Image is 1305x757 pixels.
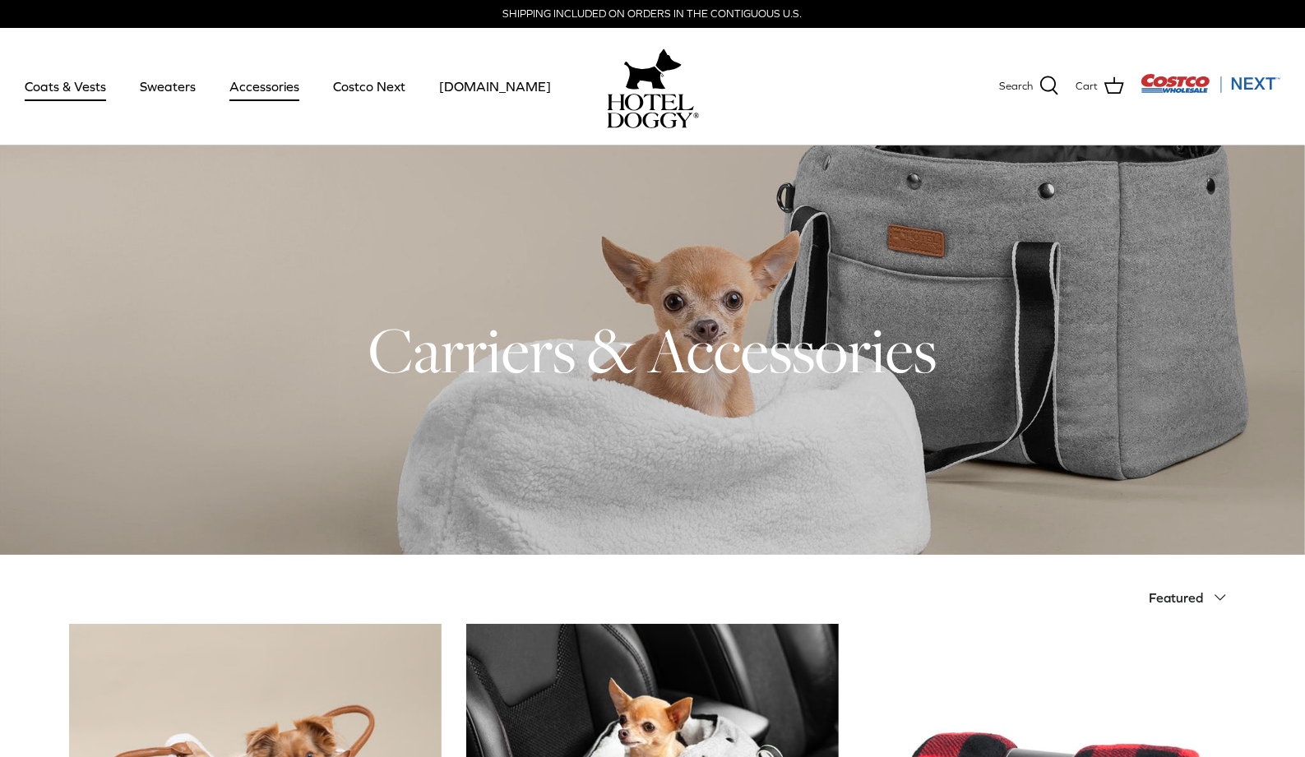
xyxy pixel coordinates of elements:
[1150,579,1237,616] button: Featured
[624,44,682,94] img: hoteldoggy.com
[10,58,121,114] a: Coats & Vests
[424,58,566,114] a: [DOMAIN_NAME]
[1076,76,1124,97] a: Cart
[999,78,1033,95] span: Search
[1076,78,1098,95] span: Cart
[215,58,314,114] a: Accessories
[999,76,1059,97] a: Search
[1141,73,1280,94] img: Costco Next
[607,94,699,128] img: hoteldoggycom
[125,58,211,114] a: Sweaters
[69,310,1237,390] h1: Carriers & Accessories
[1150,590,1204,605] span: Featured
[607,44,699,128] a: hoteldoggy.com hoteldoggycom
[1141,84,1280,96] a: Visit Costco Next
[318,58,420,114] a: Costco Next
